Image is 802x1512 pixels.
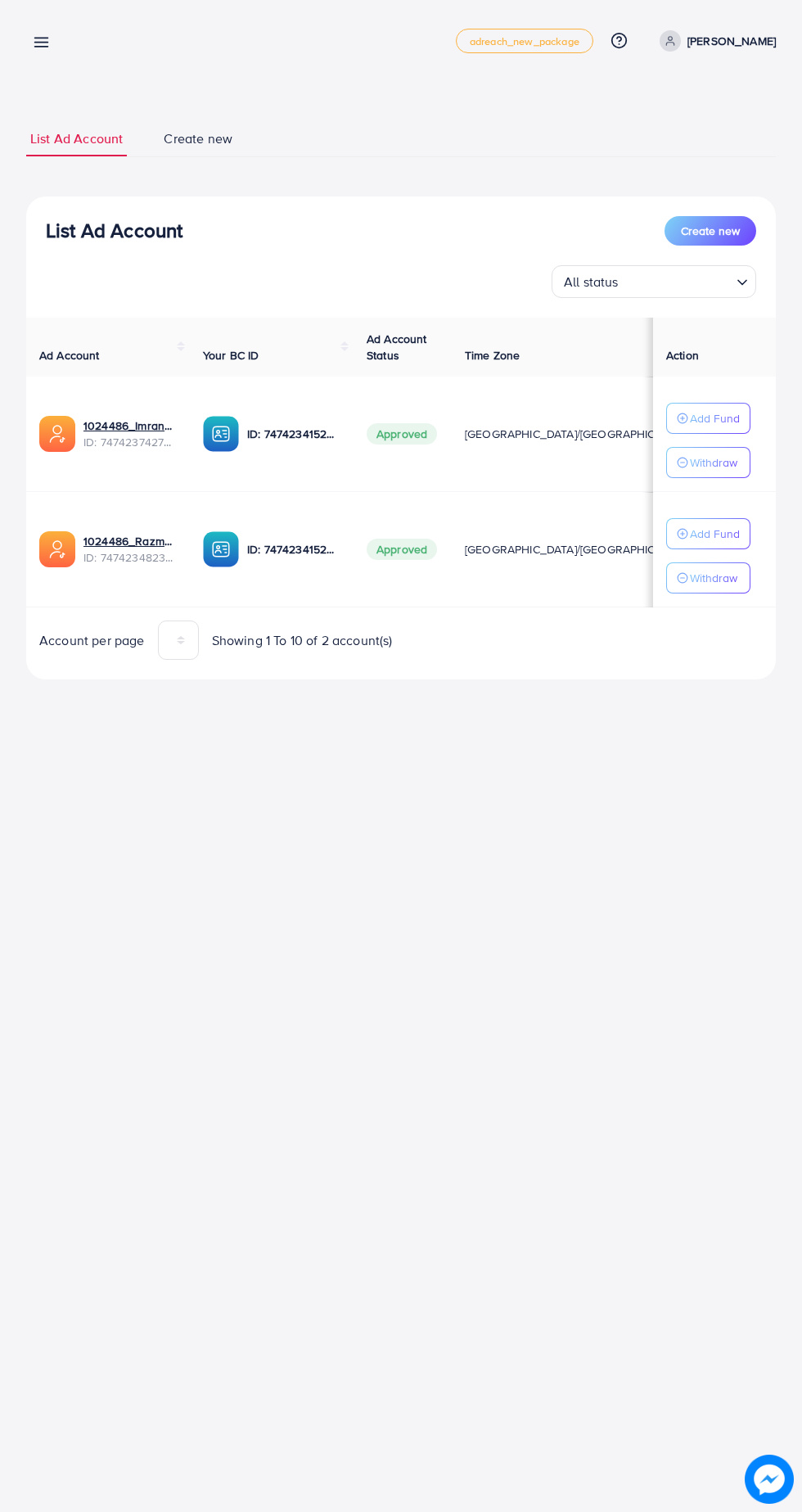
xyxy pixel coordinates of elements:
img: ic-ba-acc.ded83a64.svg [203,416,239,452]
span: Approved [367,423,437,445]
button: Withdraw [666,562,750,594]
p: Add Fund [690,408,740,428]
span: [GEOGRAPHIC_DATA]/[GEOGRAPHIC_DATA] [465,426,692,442]
span: Action [666,347,699,363]
p: Withdraw [690,568,737,588]
button: Add Fund [666,403,750,434]
span: ID: 7474237427478233089 [83,434,177,450]
div: <span class='underline'>1024486_Imran_1740231528988</span></br>7474237427478233089 [83,417,177,451]
span: Showing 1 To 10 of 2 account(s) [212,631,393,650]
span: Approved [367,539,437,560]
img: ic-ads-acc.e4c84228.svg [39,531,75,567]
span: Time Zone [465,347,520,363]
h3: List Ad Account [46,219,182,242]
a: 1024486_Imran_1740231528988 [83,417,177,434]
a: [PERSON_NAME] [653,30,776,52]
span: Your BC ID [203,347,259,363]
button: Create new [665,216,756,246]
a: adreach_new_package [456,29,593,53]
img: image [745,1455,794,1504]
p: Withdraw [690,453,737,472]
span: [GEOGRAPHIC_DATA]/[GEOGRAPHIC_DATA] [465,541,692,557]
button: Withdraw [666,447,750,478]
span: Account per page [39,631,145,650]
span: adreach_new_package [470,36,579,47]
button: Add Fund [666,518,750,549]
span: Ad Account Status [367,331,427,363]
img: ic-ba-acc.ded83a64.svg [203,531,239,567]
span: Create new [164,129,232,148]
span: Create new [681,223,740,239]
span: All status [561,270,622,294]
span: ID: 7474234823184416769 [83,549,177,566]
input: Search for option [624,267,730,294]
p: Add Fund [690,524,740,544]
p: ID: 7474234152863678481 [247,539,340,559]
a: 1024486_Razman_1740230915595 [83,533,177,549]
div: <span class='underline'>1024486_Razman_1740230915595</span></br>7474234823184416769 [83,533,177,566]
span: List Ad Account [30,129,123,148]
img: ic-ads-acc.e4c84228.svg [39,416,75,452]
p: ID: 7474234152863678481 [247,424,340,444]
span: Ad Account [39,347,100,363]
div: Search for option [552,265,756,298]
p: [PERSON_NAME] [687,31,776,51]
